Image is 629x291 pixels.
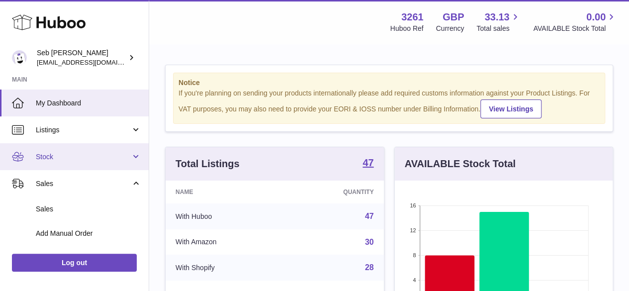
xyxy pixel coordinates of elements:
[362,158,373,170] a: 47
[12,50,27,65] img: internalAdmin-3261@internal.huboo.com
[390,24,424,33] div: Huboo Ref
[365,263,374,272] a: 28
[37,58,146,66] span: [EMAIL_ADDRESS][DOMAIN_NAME]
[362,158,373,168] strong: 47
[365,212,374,220] a: 47
[436,24,464,33] div: Currency
[285,181,384,203] th: Quantity
[533,10,617,33] a: 0.00 AVAILABLE Stock Total
[413,277,416,283] text: 4
[176,157,240,171] h3: Total Listings
[476,10,521,33] a: 33.13 Total sales
[166,181,285,203] th: Name
[480,99,541,118] a: View Listings
[36,229,141,238] span: Add Manual Order
[36,125,131,135] span: Listings
[166,229,285,255] td: With Amazon
[533,24,617,33] span: AVAILABLE Stock Total
[36,204,141,214] span: Sales
[443,10,464,24] strong: GBP
[36,98,141,108] span: My Dashboard
[476,24,521,33] span: Total sales
[36,152,131,162] span: Stock
[179,78,600,88] strong: Notice
[37,48,126,67] div: Seb [PERSON_NAME]
[365,238,374,246] a: 30
[410,227,416,233] text: 12
[179,89,600,118] div: If you're planning on sending your products internationally please add required customs informati...
[413,252,416,258] text: 8
[484,10,509,24] span: 33.13
[12,254,137,272] a: Log out
[586,10,606,24] span: 0.00
[405,157,516,171] h3: AVAILABLE Stock Total
[401,10,424,24] strong: 3261
[410,202,416,208] text: 16
[166,203,285,229] td: With Huboo
[166,255,285,281] td: With Shopify
[36,179,131,189] span: Sales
